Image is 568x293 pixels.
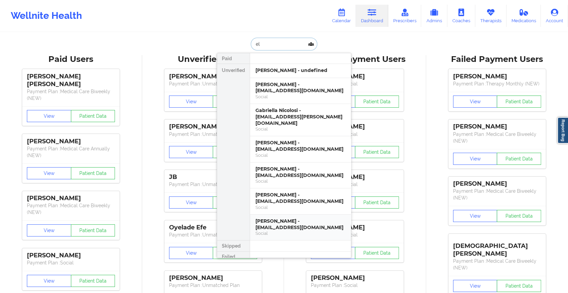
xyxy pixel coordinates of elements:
p: Payment Plan : Social [311,131,399,138]
button: View [27,167,71,179]
a: Dashboard [356,5,388,27]
button: Patient Data [355,196,399,209]
div: [PERSON_NAME] [453,123,541,131]
button: View [169,247,213,259]
div: JB [169,173,257,181]
button: View [27,110,71,122]
button: Patient Data [355,247,399,259]
p: Payment Plan : Medical Care Biweekly (NEW) [453,188,541,201]
div: [PERSON_NAME] [311,73,399,80]
a: Admins [421,5,447,27]
p: Payment Plan : Unmatched Plan [169,181,257,188]
div: Social [255,126,346,132]
button: View [453,153,497,165]
div: Gabriella Nicolosi - [EMAIL_ADDRESS][PERSON_NAME][DOMAIN_NAME] [255,107,346,126]
button: View [27,224,71,236]
div: [PERSON_NAME] [169,274,257,282]
div: [PERSON_NAME] [PERSON_NAME] [27,73,115,88]
div: [PERSON_NAME] - [EMAIL_ADDRESS][DOMAIN_NAME] [255,81,346,94]
p: Payment Plan : Unmatched Plan [169,131,257,138]
div: Social [255,94,346,100]
div: Skipped [217,241,250,251]
p: Payment Plan : Social [311,282,399,289]
div: Skipped Payment Users [289,54,421,65]
button: Patient Data [71,224,115,236]
div: Social [255,152,346,158]
button: Patient Data [213,96,257,108]
div: [PERSON_NAME] [27,194,115,202]
div: [PERSON_NAME] [311,224,399,231]
p: Payment Plan : Therapy Monthly (NEW) [453,80,541,87]
div: [PERSON_NAME] [27,138,115,145]
button: View [169,146,213,158]
div: Paid Users [5,54,137,65]
button: View [169,196,213,209]
div: Paid [217,53,250,64]
div: Social [255,230,346,236]
p: Payment Plan : Medical Care Biweekly (NEW) [27,88,115,102]
div: [DEMOGRAPHIC_DATA][PERSON_NAME] [453,237,541,258]
div: [PERSON_NAME] - undefined [255,67,346,74]
div: [PERSON_NAME] - [EMAIL_ADDRESS][DOMAIN_NAME] [255,140,346,152]
button: Patient Data [355,146,399,158]
button: Patient Data [497,96,541,108]
button: View [169,96,213,108]
button: Patient Data [355,96,399,108]
div: [PERSON_NAME] [169,73,257,80]
a: Account [541,5,568,27]
button: Patient Data [497,153,541,165]
div: Unverified Users [147,54,280,65]
button: View [27,275,71,287]
button: Patient Data [213,196,257,209]
a: Report Bug [557,117,568,144]
p: Payment Plan : Social [311,80,399,87]
a: Calendar [327,5,356,27]
div: [PERSON_NAME] - [EMAIL_ADDRESS][DOMAIN_NAME] [255,218,346,230]
p: Payment Plan : Unmatched Plan [169,231,257,238]
div: [PERSON_NAME] [169,123,257,131]
div: [PERSON_NAME] [453,180,541,188]
button: Patient Data [213,146,257,158]
div: Failed [217,252,250,262]
p: Payment Plan : Medical Care Annually (NEW) [27,145,115,159]
div: Unverified [217,64,250,241]
p: Payment Plan : Unmatched Plan [169,80,257,87]
button: View [453,280,497,292]
p: Payment Plan : Unmatched Plan [169,282,257,289]
div: Oyelade Efe [169,224,257,231]
button: Patient Data [497,280,541,292]
div: [PERSON_NAME] [311,274,399,282]
div: Social [255,205,346,210]
button: Patient Data [71,167,115,179]
p: Payment Plan : Medical Care Biweekly (NEW) [453,131,541,144]
div: [PERSON_NAME] [453,73,541,80]
button: Patient Data [71,275,115,287]
button: Patient Data [213,247,257,259]
div: [PERSON_NAME] - [EMAIL_ADDRESS][DOMAIN_NAME] [255,192,346,204]
div: [PERSON_NAME] [311,173,399,181]
div: [PERSON_NAME] - [EMAIL_ADDRESS][DOMAIN_NAME] [255,166,346,178]
button: View [453,210,497,222]
a: Coaches [447,5,475,27]
button: Patient Data [71,110,115,122]
p: Payment Plan : Social [311,181,399,188]
div: Failed Payment Users [431,54,564,65]
div: [PERSON_NAME] [311,123,399,131]
div: [PERSON_NAME] [27,252,115,259]
p: Payment Plan : Social [311,231,399,238]
a: Therapists [475,5,506,27]
a: Medications [506,5,541,27]
p: Payment Plan : Medical Care Biweekly (NEW) [453,258,541,271]
button: View [453,96,497,108]
a: Prescribers [388,5,421,27]
p: Payment Plan : Social [27,259,115,266]
button: Patient Data [497,210,541,222]
div: Social [255,178,346,184]
p: Payment Plan : Medical Care Biweekly (NEW) [27,202,115,216]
